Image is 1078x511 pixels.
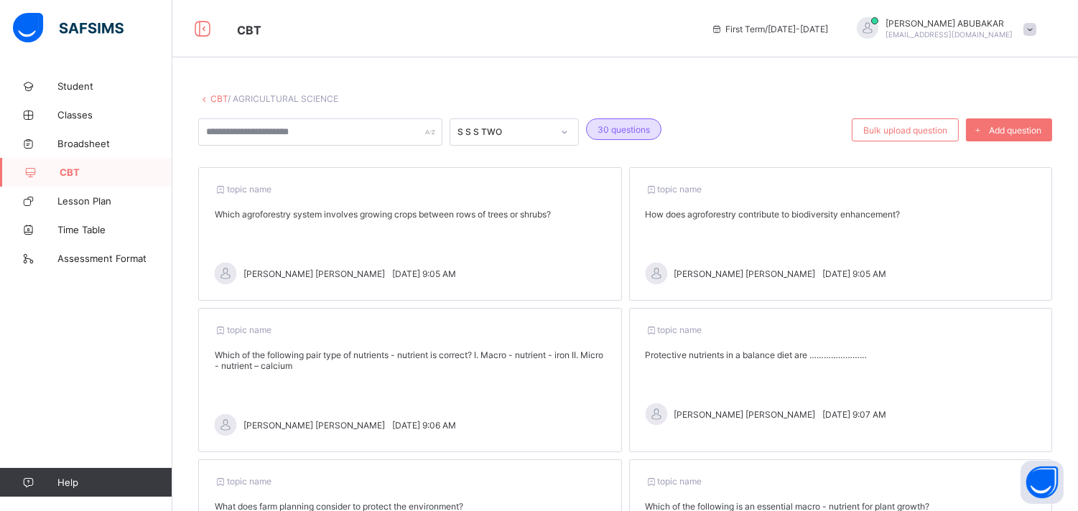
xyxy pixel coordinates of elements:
button: Open asap [1021,461,1064,504]
div: S S S TWO [457,127,552,138]
span: Assessment Format [57,253,172,264]
span: [DATE] 9:05 AM [823,268,887,279]
div: Which agroforestry system involves growing crops between rows of trees or shrubs? [215,209,605,220]
span: session/term information [711,24,828,34]
span: [PERSON_NAME] [PERSON_NAME] [243,268,385,279]
span: [PERSON_NAME] [PERSON_NAME] [243,420,385,431]
span: topic name [215,476,271,487]
span: [EMAIL_ADDRESS][DOMAIN_NAME] [886,30,1013,39]
span: topic name [215,324,271,335]
span: Add question [989,125,1041,136]
span: CBT [60,167,172,178]
div: How does agroforestry contribute to biodiversity enhancement? [646,209,1036,220]
span: topic name [646,476,702,487]
span: CBT [237,23,261,37]
span: Help [57,477,172,488]
img: safsims [13,13,124,43]
span: [PERSON_NAME] [PERSON_NAME] [674,268,816,279]
span: topic name [215,184,271,194]
div: Protective nutrients in a balance diet are …………………… [646,350,1036,360]
span: Time Table [57,224,172,235]
span: Student [57,80,172,92]
span: / AGRICULTURAL SCIENCE [228,93,338,104]
div: Which of the following pair type of nutrients - nutrient is correct? I. Macro - nutrient - iron I... [215,350,605,371]
span: [PERSON_NAME] [PERSON_NAME] [674,409,816,420]
div: ADAMABUBAKAR [842,17,1044,41]
span: topic name [646,184,702,194]
span: 30 questions [598,124,650,135]
a: CBT [210,93,228,104]
span: Broadsheet [57,138,172,149]
span: topic name [646,324,702,335]
span: [DATE] 9:07 AM [823,409,887,420]
span: Bulk upload question [863,125,947,136]
span: Classes [57,109,172,121]
span: [DATE] 9:06 AM [392,420,456,431]
span: [PERSON_NAME] ABUBAKAR [886,18,1013,29]
span: [DATE] 9:05 AM [392,268,456,279]
span: Lesson Plan [57,195,172,207]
